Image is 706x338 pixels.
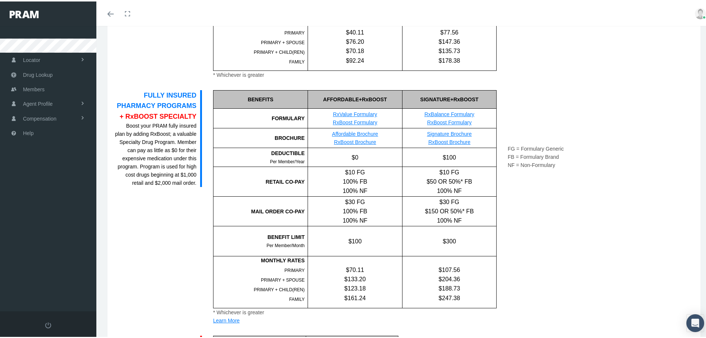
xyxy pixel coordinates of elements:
[308,55,402,64] div: $92.24
[402,264,496,273] div: $107.56
[402,225,496,255] div: $300
[213,148,305,156] div: DEDUCTIBLE
[308,273,402,282] div: $133.20
[402,45,496,54] div: $135.73
[402,205,496,214] div: $150 OR 50%* FB
[402,292,496,301] div: $247.38
[402,282,496,292] div: $188.73
[308,214,402,224] div: 100% NF
[508,152,559,158] span: FB = Formulary Brand
[424,110,474,116] a: RxBalance Formulary
[266,242,305,247] span: Per Member/Month
[115,120,196,186] div: Boost your PRAM fully insured plan by adding RxBoost; a valuable Specialty Drug Program. Member c...
[332,129,378,135] a: Affordable Brochure
[289,295,305,301] span: FAMILY
[120,111,196,119] span: + RxBOOST SPECIALTY
[402,196,496,205] div: $30 FG
[23,81,44,95] span: Members
[285,29,305,34] span: PRIMARY
[308,196,402,205] div: $30 FG
[213,176,305,184] div: RETAIL CO-PAY
[213,127,308,147] div: BROCHURE
[402,36,496,45] div: $147.36
[402,26,496,36] div: $77.56
[213,232,305,240] div: BENEFIT LIMIT
[254,48,305,53] span: PRIMARY + CHILD(REN)
[308,264,402,273] div: $70.11
[261,39,305,44] span: PRIMARY + SPOUSE
[508,161,555,167] span: NF = Non-Formulary
[334,138,376,144] a: RxBoost Brochure
[308,36,402,45] div: $76.20
[308,166,402,175] div: $10 FG
[402,273,496,282] div: $204.36
[213,307,497,315] div: * Whichever is greater
[402,185,496,194] div: 100% NF
[213,315,497,323] div: Learn More
[213,255,305,263] div: MONTHLY RATES
[23,52,40,66] span: Locator
[23,125,34,139] span: Help
[402,147,496,165] div: $100
[213,206,305,214] div: MAIL ORDER CO-PAY
[270,158,305,163] span: Per Member/Year
[428,138,471,144] a: RxBoost Brochure
[695,7,706,18] img: user-placeholder.jpg
[402,55,496,64] div: $178.38
[686,313,704,331] div: Open Intercom Messenger
[254,286,305,291] span: PRIMARY + CHILD(REN)
[333,118,377,124] a: RxBoost Formulary
[213,107,308,127] div: FORMULARY
[308,89,402,107] div: AFFORDABLE+RxBOOST
[508,144,564,150] span: FG = Formulary Generic
[333,110,377,116] a: RxValue Formulary
[308,205,402,214] div: 100% FB
[427,118,472,124] a: RxBoost Formulary
[23,66,53,81] span: Drug Lookup
[308,45,402,54] div: $70.18
[427,129,472,135] a: Signature Brochure
[402,175,496,185] div: $50 OR 50%* FB
[23,95,53,109] span: Agent Profile
[261,276,305,281] span: PRIMARY + SPOUSE
[308,26,402,36] div: $40.11
[213,89,308,107] div: BENEFITS
[308,147,402,165] div: $0
[289,58,305,63] span: FAMILY
[308,292,402,301] div: $161.24
[402,89,496,107] div: SIGNATURE+RxBOOST
[23,110,56,124] span: Compensation
[285,266,305,272] span: PRIMARY
[213,69,497,78] div: * Whichever is greater
[402,214,496,224] div: 100% NF
[10,9,39,17] img: PRAM_20_x_78.png
[308,225,402,255] div: $100
[402,166,496,175] div: $10 FG
[308,175,402,185] div: 100% FB
[308,185,402,194] div: 100% NF
[115,89,196,120] div: FULLY INSURED PHARMACY PROGRAMS
[308,282,402,292] div: $123.18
